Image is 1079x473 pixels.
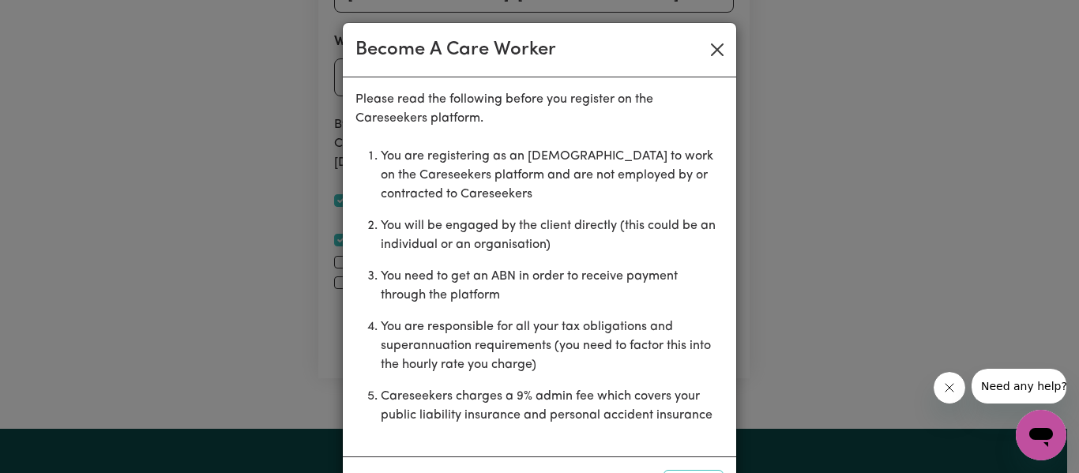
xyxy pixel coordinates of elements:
button: Close [705,37,730,62]
li: Careseekers charges a 9% admin fee which covers your public liability insurance and personal acci... [381,381,724,431]
li: You are responsible for all your tax obligations and superannuation requirements (you need to fac... [381,311,724,381]
div: Become A Care Worker [355,36,556,64]
li: You need to get an ABN in order to receive payment through the platform [381,261,724,311]
iframe: Close message [934,372,965,404]
iframe: Message from company [972,369,1066,404]
p: Please read the following before you register on the Careseekers platform. [355,90,724,128]
span: Need any help? [9,11,96,24]
li: You will be engaged by the client directly (this could be an individual or an organisation) [381,210,724,261]
iframe: Button to launch messaging window [1016,410,1066,460]
li: You are registering as an [DEMOGRAPHIC_DATA] to work on the Careseekers platform and are not empl... [381,141,724,210]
